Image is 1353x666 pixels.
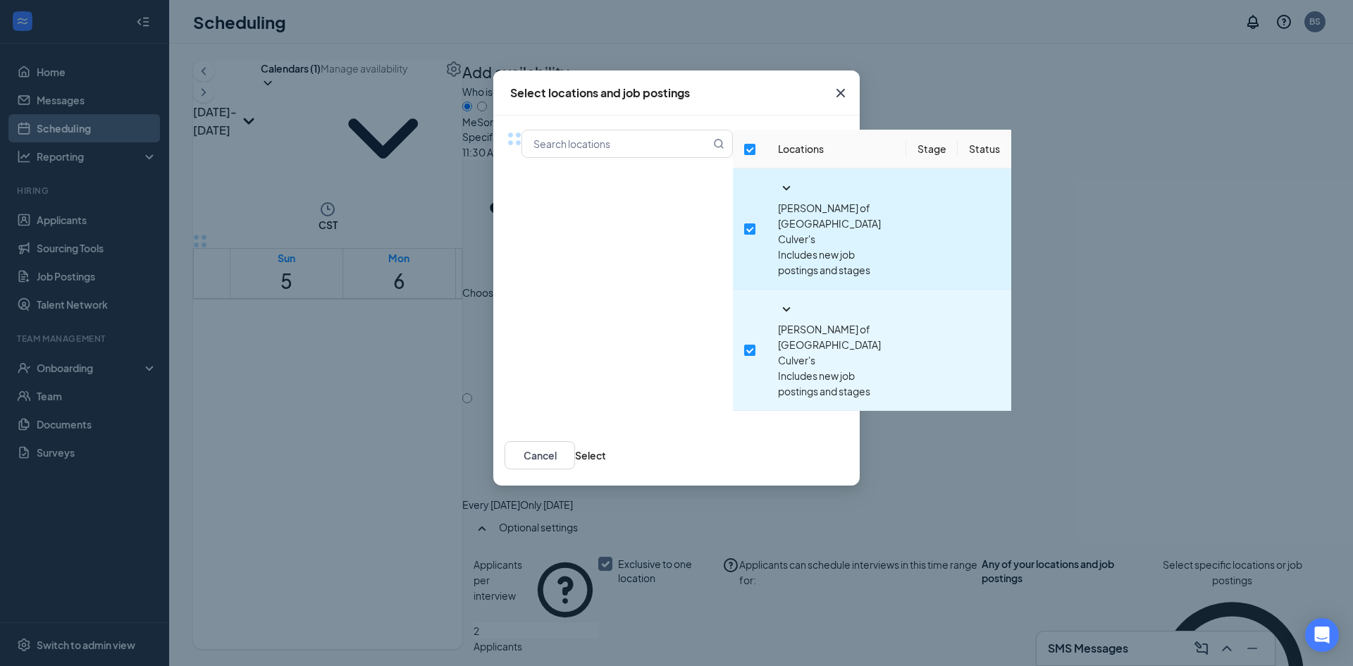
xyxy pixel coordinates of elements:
[767,130,906,168] th: Locations
[1305,618,1339,652] div: Open Intercom Messenger
[778,180,795,197] svg: SmallChevronDown
[778,248,870,276] span: Includes new job postings and stages
[575,448,606,463] button: Select
[505,441,575,469] button: Cancel
[778,301,795,318] svg: SmallChevronDown
[778,323,881,351] span: [PERSON_NAME] of [GEOGRAPHIC_DATA]
[778,352,895,368] p: Culver's
[713,138,724,149] svg: MagnifyingGlass
[822,70,860,116] button: Close
[778,202,881,230] span: [PERSON_NAME] of [GEOGRAPHIC_DATA]
[906,130,958,168] th: Stage
[778,369,870,397] span: Includes new job postings and stages
[958,130,1011,168] th: Status
[778,231,895,247] p: Culver's
[832,85,849,101] svg: Cross
[510,85,690,101] div: Select locations and job postings
[522,130,710,157] input: Search locations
